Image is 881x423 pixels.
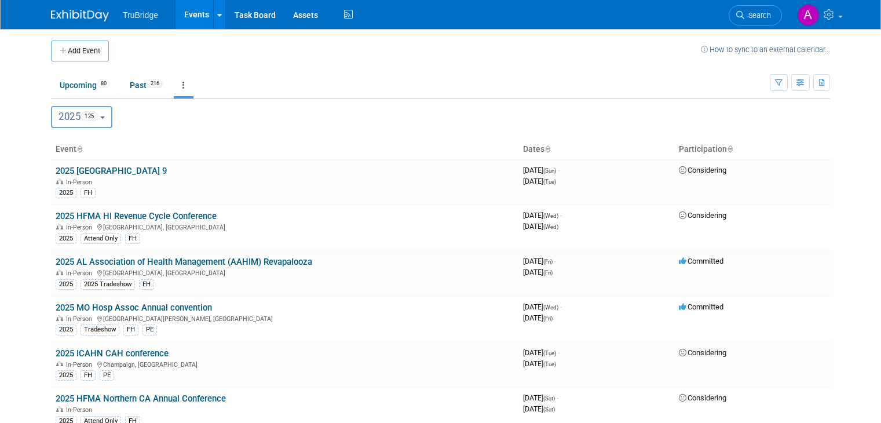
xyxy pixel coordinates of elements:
div: [GEOGRAPHIC_DATA], [GEOGRAPHIC_DATA] [56,222,514,231]
span: In-Person [66,224,96,231]
span: - [560,302,562,311]
th: Dates [518,140,674,159]
div: [GEOGRAPHIC_DATA][PERSON_NAME], [GEOGRAPHIC_DATA] [56,313,514,323]
a: Sort by Participation Type [727,144,733,154]
span: (Wed) [543,224,558,230]
span: 80 [97,79,110,88]
span: Search [744,11,771,20]
span: - [558,166,560,174]
span: In-Person [66,361,96,369]
span: [DATE] [523,257,556,265]
a: How to sync to an external calendar... [701,45,830,54]
div: FH [125,234,140,244]
span: [DATE] [523,222,558,231]
a: 2025 AL Association of Health Management (AAHIM) Revapalooza [56,257,312,267]
div: [GEOGRAPHIC_DATA], [GEOGRAPHIC_DATA] [56,268,514,277]
span: [DATE] [523,404,555,413]
span: In-Person [66,269,96,277]
img: In-Person Event [56,406,63,412]
div: FH [81,370,96,381]
span: Considering [679,348,726,357]
span: (Fri) [543,315,553,322]
span: [DATE] [523,211,562,220]
span: Committed [679,257,723,265]
img: Ashley Stevens [797,4,819,26]
span: In-Person [66,315,96,323]
div: Tradeshow [81,324,119,335]
div: Attend Only [81,234,121,244]
div: 2025 [56,279,76,290]
a: 2025 HFMA Northern CA Annual Conference [56,393,226,404]
a: 2025 HFMA HI Revenue Cycle Conference [56,211,217,221]
img: ExhibitDay [51,10,109,21]
span: [DATE] [523,166,560,174]
span: (Wed) [543,213,558,219]
button: Add Event [51,41,109,61]
span: (Sat) [543,395,555,402]
span: (Wed) [543,304,558,311]
div: FH [139,279,154,290]
span: [DATE] [523,348,560,357]
div: 2025 [56,324,76,335]
span: - [557,393,558,402]
span: (Tue) [543,178,556,185]
span: 2025 [59,111,98,122]
span: (Fri) [543,258,553,265]
img: In-Person Event [56,269,63,275]
span: (Fri) [543,269,553,276]
div: PE [100,370,114,381]
div: 2025 [56,370,76,381]
a: 2025 ICAHN CAH conference [56,348,169,359]
span: [DATE] [523,313,553,322]
div: 2025 [56,234,76,244]
div: 2025 [56,188,76,198]
span: (Tue) [543,350,556,356]
span: TruBridge [123,10,158,20]
span: 125 [81,111,98,121]
div: 2025 Tradeshow [81,279,135,290]
div: FH [123,324,138,335]
span: Considering [679,166,726,174]
a: Search [729,5,782,25]
a: Upcoming80 [51,74,119,96]
span: [DATE] [523,268,553,276]
span: (Sun) [543,167,556,174]
span: (Tue) [543,361,556,367]
a: Sort by Start Date [544,144,550,154]
th: Participation [674,140,830,159]
div: FH [81,188,96,198]
th: Event [51,140,518,159]
span: [DATE] [523,177,556,185]
img: In-Person Event [56,315,63,321]
span: In-Person [66,178,96,186]
span: Committed [679,302,723,311]
span: In-Person [66,406,96,414]
span: Considering [679,393,726,402]
span: [DATE] [523,359,556,368]
a: 2025 MO Hosp Assoc Annual convention [56,302,212,313]
img: In-Person Event [56,178,63,184]
span: [DATE] [523,393,558,402]
span: 216 [147,79,163,88]
img: In-Person Event [56,224,63,229]
span: Considering [679,211,726,220]
a: Sort by Event Name [76,144,82,154]
span: [DATE] [523,302,562,311]
div: Champaign, [GEOGRAPHIC_DATA] [56,359,514,369]
span: (Sat) [543,406,555,413]
a: 2025 [GEOGRAPHIC_DATA] 9 [56,166,167,176]
button: 2025125 [51,106,112,128]
img: In-Person Event [56,361,63,367]
span: - [558,348,560,357]
a: Past216 [121,74,171,96]
span: - [560,211,562,220]
span: - [554,257,556,265]
div: PE [142,324,157,335]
